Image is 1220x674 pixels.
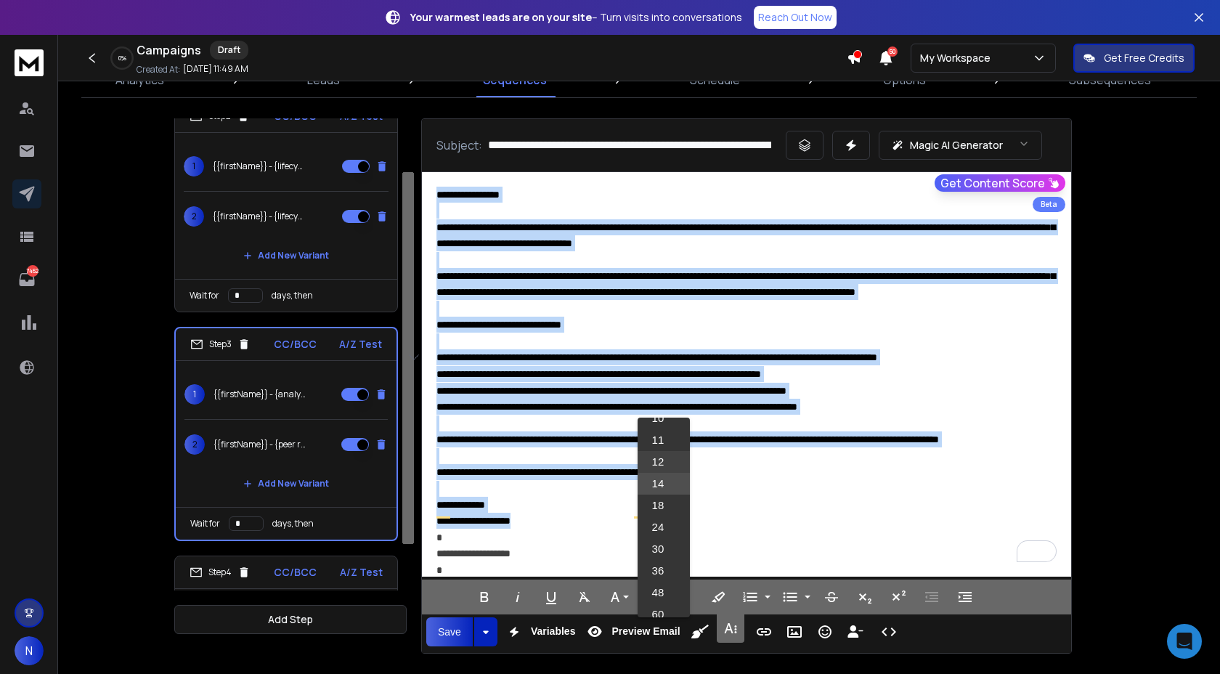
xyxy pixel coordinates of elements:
[471,582,498,612] button: Bold (⌘B)
[842,617,869,646] button: Insert Unsubscribe Link
[762,582,773,612] button: Ordered List
[118,54,126,62] p: 0 %
[935,174,1065,192] button: Get Content Score
[887,46,898,57] span: 50
[910,138,1003,153] p: Magic AI Generator
[213,161,306,172] p: {{firstName}} - {lifecycle approach tracker file|continuous improvement validation notes|qualific...
[190,338,251,351] div: Step 3
[638,407,690,429] a: 10
[951,582,979,612] button: Increase Indent (⌘])
[500,617,579,646] button: Variables
[875,617,903,646] button: Code View
[339,337,382,352] p: A/Z Test
[174,327,398,541] li: Step3CC/BCCA/Z Test1{{firstName}} - {analytical target profile draft|peer reviewed atp exercise n...
[1073,44,1195,73] button: Get Free Credits
[184,434,205,455] span: 2
[504,582,532,612] button: Italic (⌘I)
[571,582,598,612] button: Clear Formatting
[213,389,306,400] p: {{firstName}} - {analytical target profile draft|peer reviewed atp exercise notes|custom validati...
[426,617,473,646] button: Save
[581,617,683,646] button: Preview Email
[638,604,690,625] a: 60
[802,582,813,612] button: Unordered List
[537,582,565,612] button: Underline (⌘U)
[410,10,592,24] strong: Your warmest leads are on your site
[811,617,839,646] button: Emoticons
[183,63,248,75] p: [DATE] 11:49 AM
[272,518,314,529] p: days, then
[781,617,808,646] button: Insert Image (⌘P)
[27,265,38,277] p: 7462
[272,290,313,301] p: days, then
[750,617,778,646] button: Insert Link (⌘K)
[1033,197,1065,212] div: Beta
[754,6,837,29] a: Reach Out Now
[422,172,1071,577] div: To enrich screen reader interactions, please activate Accessibility in Grammarly extension settings
[174,605,407,634] button: Add Step
[15,636,44,665] button: N
[879,131,1042,160] button: Magic AI Generator
[340,565,383,580] p: A/Z Test
[436,137,482,154] p: Subject:
[190,518,220,529] p: Wait for
[174,100,398,312] li: Step2CC/BCCA/Z Test1{{firstName}} - {lifecycle approach tracker file|continuous improvement valid...
[704,582,732,612] button: Background Color
[918,582,945,612] button: Decrease Indent (⌘[)
[776,582,804,612] button: Unordered List
[274,337,317,352] p: CC/BCC
[638,538,690,560] a: 30
[137,64,180,76] p: Created At:
[232,469,341,498] button: Add New Variant
[1167,624,1202,659] div: Open Intercom Messenger
[638,516,690,538] a: 24
[410,10,742,25] p: – Turn visits into conversations
[213,211,306,222] p: {{firstName}} - {lifecycle validation strategy draft|atp and acs framework notes|q14 aligned cont...
[12,265,41,294] a: 7462
[137,41,201,59] h1: Campaigns
[638,495,690,516] a: 18
[818,582,845,612] button: Strikethrough (⌘S)
[213,439,306,450] p: {{firstName}} - {peer reviewed atp notes|analytical target profile workbook|custom validation pro...
[274,565,317,580] p: CC/BCC
[1104,51,1184,65] p: Get Free Credits
[15,49,44,76] img: logo
[758,10,832,25] p: Reach Out Now
[232,241,341,270] button: Add New Variant
[528,625,579,638] span: Variables
[609,625,683,638] span: Preview Email
[638,582,690,604] a: 48
[190,566,251,579] div: Step 4
[920,51,996,65] p: My Workspace
[184,206,204,227] span: 2
[190,290,219,301] p: Wait for
[638,451,690,473] a: 12
[851,582,879,612] button: Subscript
[638,429,690,451] a: 11
[184,384,205,405] span: 1
[210,41,248,60] div: Draft
[184,156,204,176] span: 1
[884,582,912,612] button: Superscript
[638,560,690,582] a: 36
[638,473,690,495] a: 14
[736,582,764,612] button: Ordered List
